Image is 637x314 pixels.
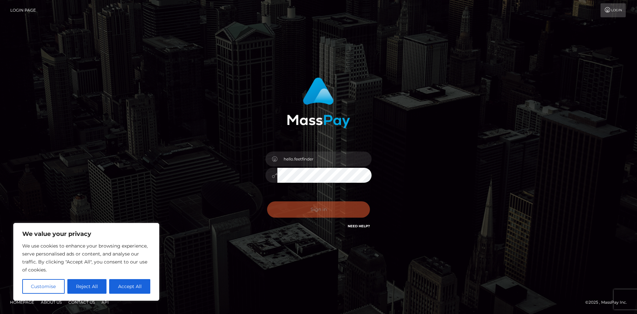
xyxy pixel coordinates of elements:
[585,299,632,306] div: © 2025 , MassPay Inc.
[22,242,150,274] p: We use cookies to enhance your browsing experience, serve personalised ads or content, and analys...
[13,223,159,301] div: We value your privacy
[601,3,626,17] a: Login
[22,279,65,294] button: Customise
[99,297,111,307] a: API
[10,3,36,17] a: Login Page
[348,224,370,228] a: Need Help?
[38,297,64,307] a: About Us
[287,77,350,128] img: MassPay Login
[109,279,150,294] button: Accept All
[67,279,107,294] button: Reject All
[277,152,372,166] input: Username...
[66,297,98,307] a: Contact Us
[7,297,37,307] a: Homepage
[22,230,150,238] p: We value your privacy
